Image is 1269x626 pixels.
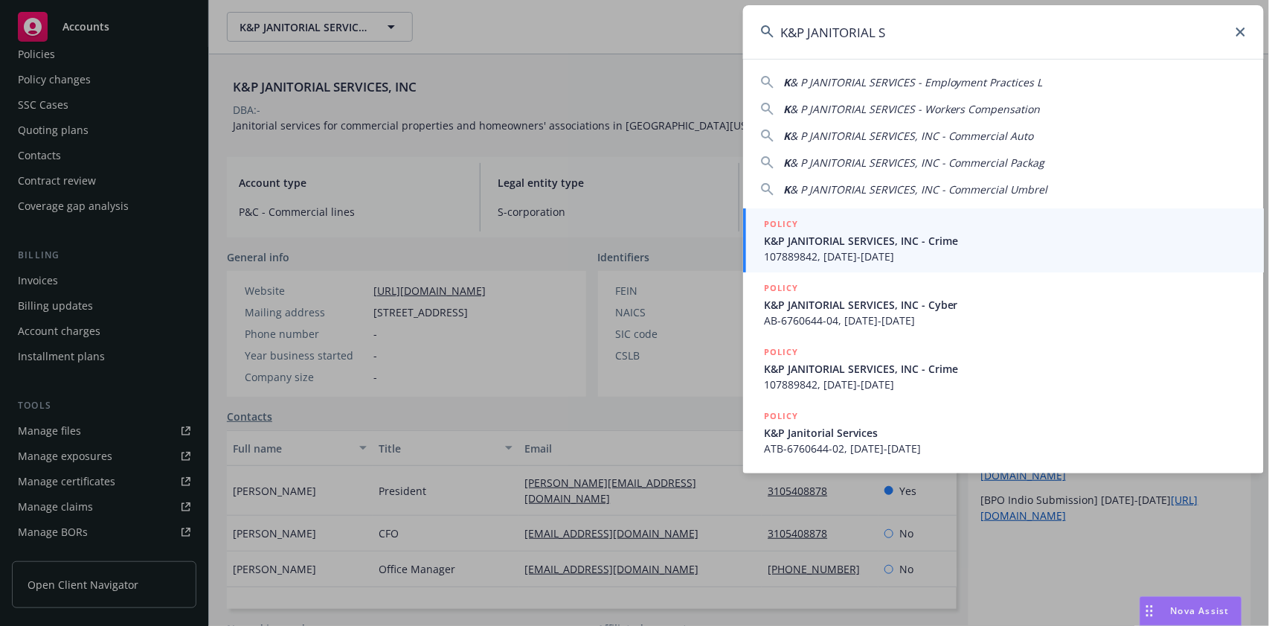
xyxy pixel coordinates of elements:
button: Nova Assist [1140,596,1242,626]
span: ATB-6760644-02, [DATE]-[DATE] [764,441,1246,456]
a: POLICYK&P JANITORIAL SERVICES, INC - Crime107889842, [DATE]-[DATE] [743,208,1264,272]
h5: POLICY [764,217,798,231]
span: K&P JANITORIAL SERVICES, INC - Crime [764,361,1246,377]
span: K&P JANITORIAL SERVICES, INC - Crime [764,233,1246,249]
span: K [783,102,790,116]
input: Search... [743,5,1264,59]
h5: POLICY [764,281,798,296]
span: & P JANITORIAL SERVICES, INC - Commercial Umbrel [790,182,1048,197]
a: POLICYK&P JANITORIAL SERVICES, INC - CyberAB-6760644-04, [DATE]-[DATE] [743,272,1264,336]
span: Nova Assist [1171,604,1230,617]
a: POLICYK&P Janitorial ServicesATB-6760644-02, [DATE]-[DATE] [743,400,1264,464]
span: K [783,156,790,170]
span: & P JANITORIAL SERVICES, INC - Commercial Auto [790,129,1034,143]
span: & P JANITORIAL SERVICES - Employment Practices L [790,75,1043,89]
div: Drag to move [1140,597,1159,625]
h5: POLICY [764,409,798,424]
span: & P JANITORIAL SERVICES, INC - Commercial Packag [790,156,1045,170]
span: K [783,129,790,143]
span: AB-6760644-04, [DATE]-[DATE] [764,313,1246,328]
span: 107889842, [DATE]-[DATE] [764,377,1246,392]
span: K [783,182,790,197]
span: & P JANITORIAL SERVICES - Workers Compensation [790,102,1041,116]
span: K&P Janitorial Services [764,425,1246,441]
span: K&P JANITORIAL SERVICES, INC - Cyber [764,297,1246,313]
span: 107889842, [DATE]-[DATE] [764,249,1246,264]
a: POLICYK&P JANITORIAL SERVICES, INC - Crime107889842, [DATE]-[DATE] [743,336,1264,400]
h5: POLICY [764,345,798,360]
span: K [783,75,790,89]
